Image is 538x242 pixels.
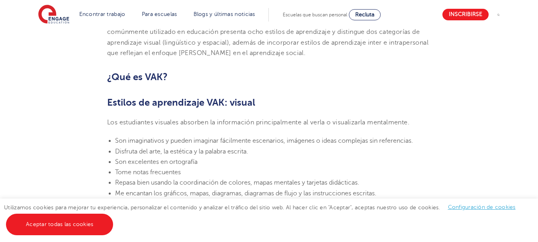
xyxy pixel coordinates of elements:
[115,179,359,186] font: Repasa bien usando la coordinación de colores, mapas mentales y tarjetas didácticas.
[6,214,113,235] a: Aceptar todas las cookies
[115,137,413,144] font: Son imaginativos y pueden imaginar fácilmente escenarios, imágenes o ideas complejas sin referenc...
[107,97,255,108] font: Estilos de aprendizaje VAK: visual
[79,11,125,17] a: Encontrar trabajo
[38,5,69,25] img: Educación comprometida
[194,11,255,17] a: Blogs y últimas noticias
[115,148,248,155] font: Disfruta del arte, la estética y la palabra escrita.
[115,158,198,165] font: Son excelentes en ortografía
[4,205,440,211] font: Utilizamos cookies para mejorar tu experiencia, personalizar el contenido y analizar el tráfico d...
[142,11,177,17] a: Para escuelas
[107,119,409,126] font: Los estudiantes visuales absorben la información principalmente al verla o visualizarla mentalmente.
[349,9,381,20] a: Recluta
[26,221,93,227] font: Aceptar todas las cookies
[449,12,482,18] font: Inscribirse
[355,12,374,18] font: Recluta
[115,169,181,176] font: Tome notas frecuentes
[442,9,489,20] a: Inscribirse
[107,18,428,57] font: También se han postulado otros estilos de aprendizaje basados ​​en los modelos VAK/VARK. Un model...
[115,190,376,197] font: Me encantan los gráficos, mapas, diagramas, diagramas de flujo y las instrucciones escritas.
[107,71,168,83] font: ¿Qué es VAK?
[448,204,516,210] a: Configuración de cookies
[283,12,347,18] font: Escuelas que buscan personal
